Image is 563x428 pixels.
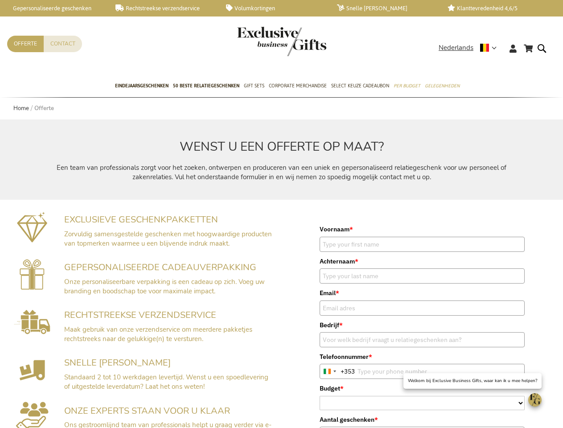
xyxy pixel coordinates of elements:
label: Bedrijf [320,320,525,330]
a: Volumkortingen [226,4,323,12]
span: Gift Sets [244,81,264,91]
span: Corporate Merchandise [269,81,327,91]
a: Klanttevredenheid 4,6/5 [448,4,544,12]
h2: WENST U EEN OFFERTE OP MAAT? [56,140,506,154]
span: 50 beste relatiegeschenken [173,81,239,91]
span: Per Budget [394,81,420,91]
img: Rechtstreekse Verzendservice [14,310,50,334]
input: Type your first name [320,237,525,252]
input: Type your last name [320,268,525,284]
input: Email adres [320,300,525,316]
label: Telefoonnummer [320,352,525,362]
a: Snelle [PERSON_NAME] [337,4,434,12]
label: Email [320,288,525,298]
span: Nederlands [439,43,473,53]
span: RECHTSTREEKSE VERZENDSERVICE [64,309,216,321]
div: +353 [341,366,355,376]
span: ONZE EXPERTS STAAN VOOR U KLAAR [64,405,230,417]
a: Eindejaarsgeschenken [115,75,168,98]
span: Maak gebruik van onze verzendservice om meerdere pakketjes rechtstreeks naar de gelukkige(n) te v... [64,325,252,343]
label: Budget [320,383,525,393]
input: Voor welk bedrijf vraagt u relatiegeschenken aan? [320,332,525,347]
a: Gepersonaliseerde geschenken [4,4,101,12]
span: SNELLE [PERSON_NAME] [64,357,171,369]
img: Exclusive Business gifts logo [237,27,326,56]
span: GEPERSONALISEERDE CADEAUVERPAKKING [64,261,256,273]
img: Exclusieve geschenkpakketten mét impact [17,211,48,243]
a: 50 beste relatiegeschenken [173,75,239,98]
span: Gelegenheden [425,81,460,91]
a: Home [13,104,29,112]
span: Zorvuldig samensgestelde geschenken met hoogwaardige producten van topmerken waarmee u een blijve... [64,230,272,248]
img: Gepersonaliseerde cadeauverpakking voorzien van uw branding [20,259,45,290]
a: Gelegenheden [425,75,460,98]
span: Standaard 2 tot 10 werkdagen levertijd. Wenst u een spoedlevering of uitgestelde leverdatum? Laat... [64,373,268,391]
p: Een team van professionals zorgt voor het zoeken, ontwerpen en produceren van een uniek en gepers... [56,163,506,182]
span: Onze personaliseerbare verpakking is een cadeau op zich. Voeg uw branding en boodschap toe voor m... [64,277,265,296]
a: Rechtstreekse verzendservice [115,4,212,12]
span: Select Keuze Cadeaubon [331,81,389,91]
span: Eindejaarsgeschenken [115,81,168,91]
a: Rechtstreekse Verzendservice [14,328,50,337]
a: Corporate Merchandise [269,75,327,98]
a: store logo [237,27,282,56]
a: Contact [44,36,82,52]
button: Selected country [320,364,355,379]
input: Type your phone number [320,364,525,379]
strong: Offerte [34,104,54,112]
label: Achternaam [320,256,525,266]
label: Aantal geschenken [320,415,525,424]
span: EXCLUSIEVE GESCHENKPAKKETTEN [64,214,218,226]
a: Gift Sets [244,75,264,98]
a: Offerte [7,36,44,52]
a: Per Budget [394,75,420,98]
label: Voornaam [320,224,525,234]
a: Select Keuze Cadeaubon [331,75,389,98]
